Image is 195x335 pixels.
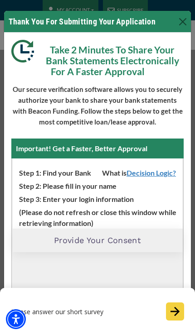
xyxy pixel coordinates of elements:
p: (Please do not refresh or close this window while retrieving information) [12,205,183,229]
img: Modal DL Clock [11,40,41,62]
h4: Thank You For Submitting Your Application [9,15,156,28]
p: Step 2: Please fill in your name [12,178,183,191]
button: Start the survey [166,302,184,321]
div: Accessibility Menu [6,309,26,329]
p: Take 2 Minutes To Share Your Bank Statements Electronically For A Faster Approval [11,40,184,77]
span: What is [95,165,183,178]
div: Please answer our short survey [11,307,141,316]
span: Step 1: Find your Bank [12,165,91,178]
p: Our secure verification software allows you to securely authorize your bank to share your bank st... [11,84,184,127]
p: Step 3: Enter your login information [12,191,183,205]
div: Important! Get a Faster, Better Approval [11,139,184,158]
h2: Provide your consent [54,235,141,245]
a: Decision Logic? [127,168,183,177]
button: Close [175,14,190,29]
